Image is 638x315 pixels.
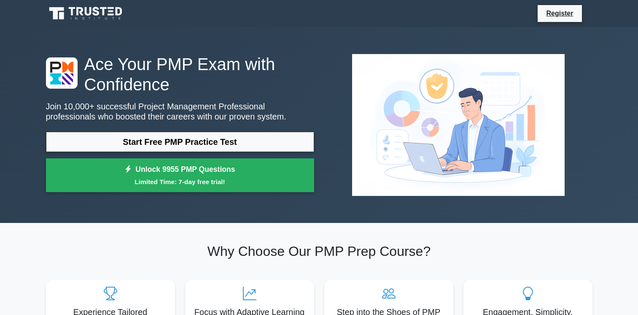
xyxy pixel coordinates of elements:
a: Unlock 9955 PMP QuestionsLimited Time: 7-day free trial! [46,158,314,192]
p: Join 10,000+ successful Project Management Professional professionals who boosted their careers w... [46,101,314,122]
a: Start Free PMP Practice Test [46,132,314,152]
a: Register [541,8,578,19]
h1: Ace Your PMP Exam with Confidence [46,54,314,95]
img: Project Management Professional Preview [345,47,571,203]
small: Limited Time: 7-day free trial! [57,177,304,187]
h2: Why Choose Our PMP Prep Course? [46,243,592,259]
